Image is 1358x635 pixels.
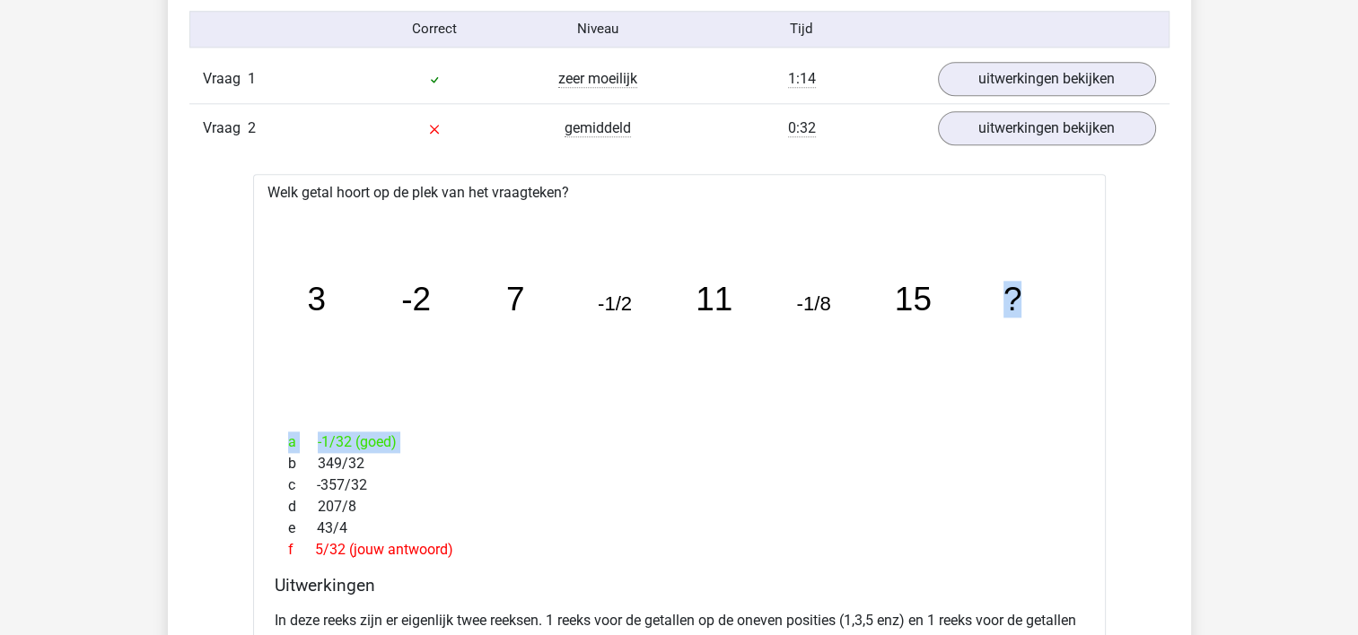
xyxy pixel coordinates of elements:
span: Vraag [203,68,248,90]
div: -1/32 (goed) [275,431,1084,453]
span: gemiddeld [565,119,631,137]
span: d [288,496,318,518]
span: 1:14 [788,70,816,88]
div: Niveau [516,19,679,39]
span: c [288,474,317,496]
div: -357/32 [275,474,1084,496]
span: 0:32 [788,119,816,137]
span: 1 [248,70,256,87]
tspan: 7 [505,281,524,317]
span: f [288,539,315,561]
tspan: 3 [307,281,326,317]
tspan: -1/2 [597,292,631,315]
a: uitwerkingen bekijken [938,111,1156,145]
tspan: -2 [401,281,431,317]
a: uitwerkingen bekijken [938,62,1156,96]
span: b [288,453,318,474]
div: 349/32 [275,453,1084,474]
div: Tijd [679,19,924,39]
div: 207/8 [275,496,1084,518]
div: 5/32 (jouw antwoord) [275,539,1084,561]
div: 43/4 [275,518,1084,539]
tspan: -1/8 [796,292,830,315]
tspan: ? [1003,281,1021,317]
tspan: 15 [894,281,931,317]
h4: Uitwerkingen [275,575,1084,596]
div: Correct [353,19,516,39]
span: a [288,431,318,453]
span: zeer moeilijk [558,70,637,88]
tspan: 11 [696,281,732,317]
span: e [288,518,317,539]
span: 2 [248,119,256,136]
span: Vraag [203,117,248,139]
